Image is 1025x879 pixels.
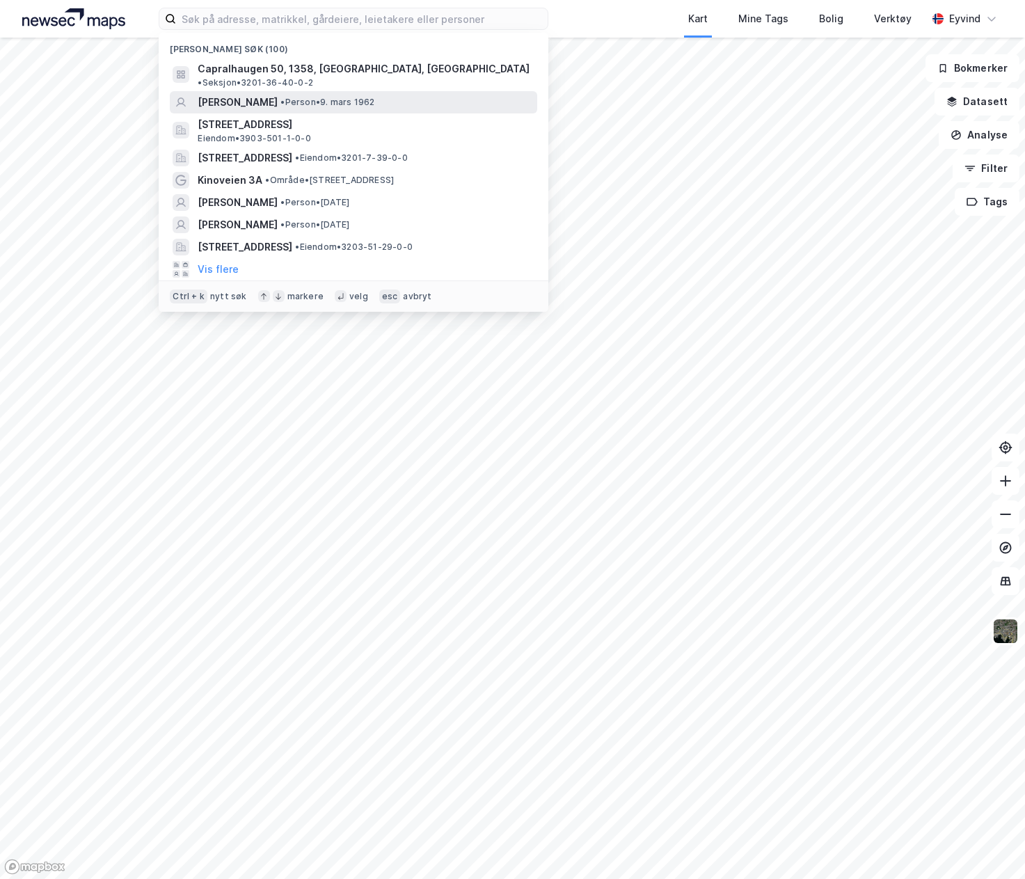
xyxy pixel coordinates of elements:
[955,188,1019,216] button: Tags
[280,97,285,107] span: •
[265,175,394,186] span: Område • [STREET_ADDRESS]
[280,197,285,207] span: •
[198,172,262,189] span: Kinoveien 3A
[287,291,324,302] div: markere
[198,77,202,88] span: •
[992,618,1019,644] img: 9k=
[874,10,912,27] div: Verktøy
[198,150,292,166] span: [STREET_ADDRESS]
[198,239,292,255] span: [STREET_ADDRESS]
[953,155,1019,182] button: Filter
[688,10,708,27] div: Kart
[210,291,247,302] div: nytt søk
[198,77,313,88] span: Seksjon • 3201-36-40-0-2
[295,241,413,253] span: Eiendom • 3203-51-29-0-0
[280,197,349,208] span: Person • [DATE]
[198,133,310,144] span: Eiendom • 3903-501-1-0-0
[738,10,788,27] div: Mine Tags
[935,88,1019,116] button: Datasett
[159,33,548,58] div: [PERSON_NAME] søk (100)
[295,241,299,252] span: •
[349,291,368,302] div: velg
[198,216,278,233] span: [PERSON_NAME]
[265,175,269,185] span: •
[949,10,980,27] div: Eyvind
[280,219,349,230] span: Person • [DATE]
[819,10,843,27] div: Bolig
[170,290,207,303] div: Ctrl + k
[198,94,278,111] span: [PERSON_NAME]
[198,61,530,77] span: Capralhaugen 50, 1358, [GEOGRAPHIC_DATA], [GEOGRAPHIC_DATA]
[295,152,407,164] span: Eiendom • 3201-7-39-0-0
[955,812,1025,879] iframe: Chat Widget
[280,97,374,108] span: Person • 9. mars 1962
[22,8,125,29] img: logo.a4113a55bc3d86da70a041830d287a7e.svg
[198,194,278,211] span: [PERSON_NAME]
[4,859,65,875] a: Mapbox homepage
[198,261,239,278] button: Vis flere
[198,116,532,133] span: [STREET_ADDRESS]
[176,8,548,29] input: Søk på adresse, matrikkel, gårdeiere, leietakere eller personer
[955,812,1025,879] div: Kontrollprogram for chat
[295,152,299,163] span: •
[403,291,431,302] div: avbryt
[939,121,1019,149] button: Analyse
[379,290,401,303] div: esc
[925,54,1019,82] button: Bokmerker
[280,219,285,230] span: •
